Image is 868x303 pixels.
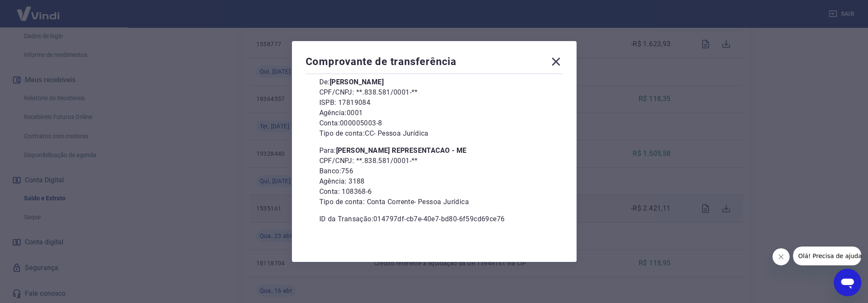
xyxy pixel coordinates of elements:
[319,87,549,98] p: CPF/CNPJ: **.838.581/0001-**
[336,146,467,154] b: [PERSON_NAME] REPRESENTACAO - ME
[319,187,549,197] p: Conta: 108368-6
[330,78,384,86] b: [PERSON_NAME]
[772,248,790,265] iframe: Fechar mensagem
[319,77,549,87] p: De:
[319,166,549,176] p: Banco: 756
[319,98,549,108] p: ISPB: 17819084
[319,108,549,118] p: Agência: 0001
[834,269,861,296] iframe: Botão para abrir a janela de mensagens
[319,197,549,207] p: Tipo de conta: Conta Corrente - Pessoa Jurídica
[5,6,72,13] span: Olá! Precisa de ajuda?
[319,118,549,128] p: Conta: 000005003-8
[793,247,861,265] iframe: Mensagem da empresa
[319,214,549,224] p: ID da Transação: 014797df-cb7e-40e7-bd80-6f59cd69ce76
[319,128,549,139] p: Tipo de conta: CC - Pessoa Jurídica
[319,146,549,156] p: Para:
[306,55,563,72] div: Comprovante de transferência
[319,156,549,166] p: CPF/CNPJ: **.838.581/0001-**
[319,176,549,187] p: Agência: 3188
